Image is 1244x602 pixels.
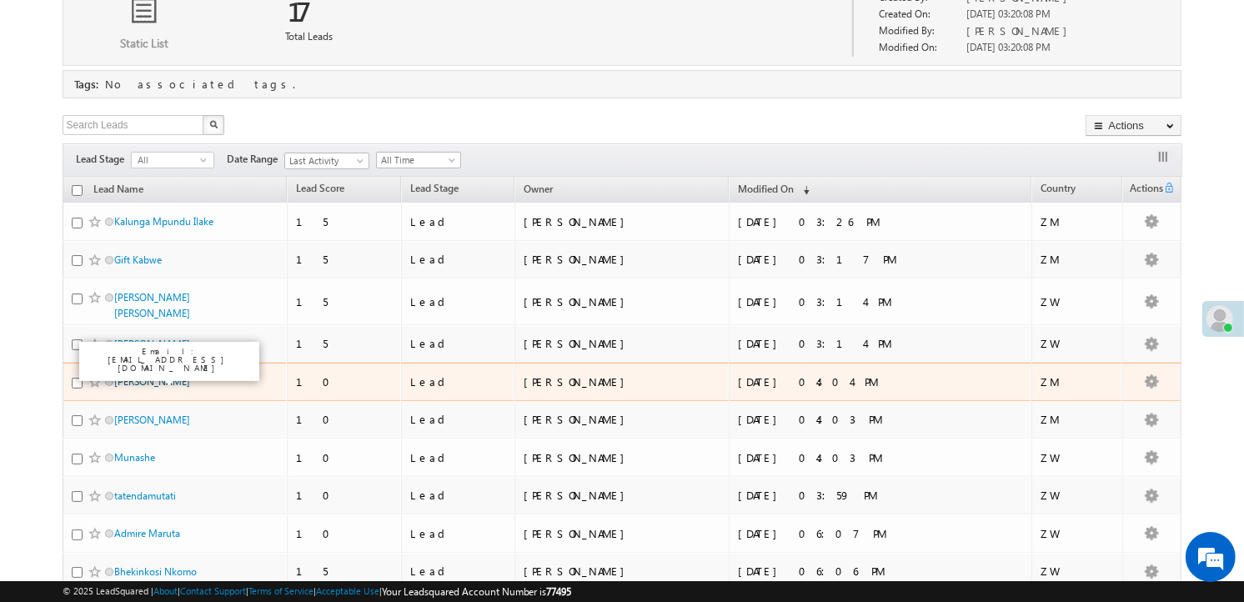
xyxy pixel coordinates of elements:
div: ZW [1041,450,1115,465]
span: Lead Stage [410,182,459,194]
div: [PERSON_NAME] [524,564,721,579]
div: Lead [410,564,508,579]
div: [PERSON_NAME] [524,214,721,229]
div: Lead [410,412,508,427]
span: Owner [524,183,553,195]
div: [PERSON_NAME] [524,336,721,351]
div: Created On: [879,7,961,23]
div: [PERSON_NAME] [524,252,721,267]
a: Lead Name [85,180,152,202]
div: Modified On: [879,40,961,57]
div: [DATE] 03:14 PM [738,294,967,309]
span: © 2025 LeadSquared | | | | | [63,584,572,599]
div: [DATE] 03:59 PM [738,488,967,503]
div: Lead [410,294,508,309]
div: ZW [1041,488,1115,503]
a: Modified On (sorted descending) [730,179,818,201]
div: [DATE] 06:07 PM [738,526,967,541]
div: ZW [1041,336,1115,351]
a: Bhekinkosi Nkomo [114,565,197,578]
a: [PERSON_NAME] [114,414,190,426]
span: Country [1041,182,1076,194]
div: [DATE] 03:26 PM [738,214,967,229]
a: tatendamutati [114,489,176,502]
img: Search [209,120,218,128]
div: 10 [296,374,394,389]
span: Tags: [74,77,98,91]
div: 10 [296,488,394,503]
div: 15 [296,294,394,309]
a: Lead Score [288,179,353,201]
div: [PERSON_NAME] [524,374,721,389]
div: [PERSON_NAME] [524,450,721,465]
div: [DATE] 04:03 PM [738,450,967,465]
span: Your Leadsquared Account Number is [382,585,572,598]
input: Check all records [72,185,83,196]
div: ZM [1041,252,1115,267]
span: No associated tags. [105,77,295,91]
span: Actions [1123,179,1163,201]
div: Lead [410,526,508,541]
span: Total Leads [285,30,333,43]
div: 15 [296,252,394,267]
a: Contact Support [180,585,246,596]
span: Modified On [738,183,794,195]
div: Lead [410,252,508,267]
div: [PERSON_NAME] [524,294,721,309]
div: [PERSON_NAME] [524,412,721,427]
div: Lead [410,374,508,389]
a: All Time [376,152,461,168]
div: [DATE] 06:06 PM [738,564,967,579]
div: ZM [1041,374,1115,389]
span: Lead Score [296,182,344,194]
span: Date Range [227,152,284,167]
div: 15 [296,214,394,229]
a: About [153,585,178,596]
p: Email: [EMAIL_ADDRESS][DOMAIN_NAME] [86,347,253,372]
div: ZW [1041,526,1115,541]
div: Lead [410,450,508,465]
div: [DATE] 03:20:08 PM [967,40,1137,57]
a: Lead Stage [402,179,467,201]
div: Modified By: [879,23,961,40]
span: All Time [377,153,456,168]
a: Country [1032,179,1084,201]
span: (sorted descending) [796,183,810,197]
span: Lead Stage [76,152,131,167]
div: ZW [1041,294,1115,309]
a: [PERSON_NAME] [PERSON_NAME] [114,291,190,319]
div: Lead [410,488,508,503]
div: ZM [1041,214,1115,229]
a: Last Activity [284,153,369,169]
div: [PERSON_NAME] [524,488,721,503]
a: Acceptable Use [316,585,379,596]
div: [DATE] 03:14 PM [738,336,967,351]
div: [DATE] 03:20:08 PM [967,7,1137,23]
div: 10 [296,450,394,465]
div: ZW [1041,564,1115,579]
span: All [132,153,200,168]
div: 15 [296,564,394,579]
div: [PERSON_NAME] [524,526,721,541]
div: Lead [410,214,508,229]
div: [DATE] 04:04 PM [738,374,967,389]
div: 10 [296,412,394,427]
div: Lead [410,336,508,351]
span: Last Activity [285,153,364,168]
span: [PERSON_NAME] [967,23,1076,38]
a: Munashe [114,451,155,464]
a: Gift Kabwe [114,253,162,266]
span: 77495 [547,585,572,598]
div: [DATE] 03:17 PM [738,252,967,267]
a: Terms of Service [248,585,314,596]
a: Admire Maruta [114,527,180,539]
div: 15 [296,336,394,351]
div: 10 [296,526,394,541]
div: ZM [1041,412,1115,427]
button: Actions [1086,115,1181,136]
p: Static List [63,36,226,51]
a: Kalunga Mpundu Ilake [114,215,213,228]
span: select [200,156,213,163]
div: [DATE] 04:03 PM [738,412,967,427]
